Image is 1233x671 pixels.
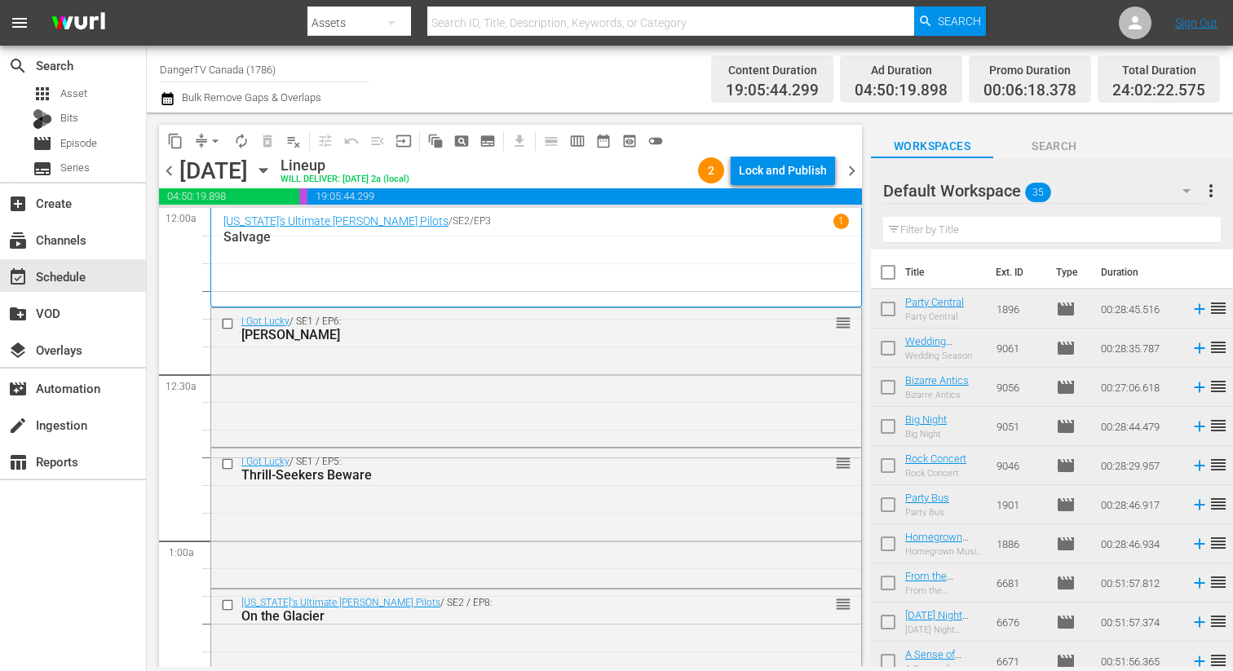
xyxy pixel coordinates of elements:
[990,329,1050,368] td: 9061
[223,214,449,227] a: [US_STATE]'s Ultimate [PERSON_NAME] Pilots
[533,125,564,157] span: Day Calendar View
[228,128,254,154] span: Loop Content
[1191,652,1209,670] svg: Add to Schedule
[1209,533,1228,553] span: reorder
[39,4,117,42] img: ans4CAIJ8jUAAAAAAAAAAAAAAAAAAAAAAAAgQb4GAAAAAAAAAAAAAAAAAAAAAAAAJMjXAAAAAAAAAAAAAAAAAAAAAAAAgAT5G...
[1201,181,1221,201] span: more_vert
[647,133,664,149] span: toggle_off
[501,125,533,157] span: Download as CSV
[241,608,773,624] div: On the Glacier
[1112,82,1205,100] span: 24:02:22.575
[855,59,948,82] div: Ad Duration
[33,159,52,179] span: Series
[8,379,28,399] span: Automation
[1056,377,1076,397] span: Episode
[188,128,228,154] span: Remove Gaps & Overlaps
[241,456,773,483] div: / SE1 / EP5:
[60,160,90,176] span: Series
[453,215,474,227] p: SE2 /
[1191,574,1209,592] svg: Add to Schedule
[905,429,947,439] div: Big Night
[1209,651,1228,670] span: reorder
[990,289,1050,329] td: 1896
[1191,613,1209,631] svg: Add to Schedule
[8,194,28,214] span: Create
[990,368,1050,407] td: 9056
[159,188,299,205] span: 04:50:19.898
[871,136,993,157] span: Workspaces
[905,335,952,360] a: Wedding Season
[835,314,851,330] button: reorder
[1056,534,1076,554] span: Episode
[1094,329,1184,368] td: 00:28:35.787
[905,531,972,555] a: Homegrown Music Festival
[905,546,983,557] div: Homegrown Music Festival
[1209,338,1228,357] span: reorder
[8,416,28,435] span: Ingestion
[883,168,1206,214] div: Default Workspace
[1094,368,1184,407] td: 00:27:06.618
[60,135,97,152] span: Episode
[1209,572,1228,592] span: reorder
[993,136,1116,157] span: Search
[1056,417,1076,436] span: Episode
[453,133,470,149] span: pageview_outlined
[1056,612,1076,632] span: Episode
[1191,339,1209,357] svg: Add to Schedule
[475,128,501,154] span: Create Series Block
[254,128,281,154] span: Select an event to delete
[1191,378,1209,396] svg: Add to Schedule
[1191,300,1209,318] svg: Add to Schedule
[1209,377,1228,396] span: reorder
[241,327,773,342] div: [PERSON_NAME]
[990,407,1050,446] td: 9051
[905,249,987,295] th: Title
[835,595,851,611] button: reorder
[1175,16,1218,29] a: Sign Out
[241,597,440,608] a: [US_STATE]'s Ultimate [PERSON_NAME] Pilots
[990,603,1050,642] td: 6676
[990,524,1050,563] td: 1886
[569,133,586,149] span: calendar_view_week_outlined
[427,133,444,149] span: auto_awesome_motion_outlined
[1209,455,1228,475] span: reorder
[10,13,29,33] span: menu
[726,59,819,82] div: Content Duration
[1209,298,1228,318] span: reorder
[643,128,669,154] span: 24 hours Lineup View is OFF
[914,7,986,36] button: Search
[905,351,983,361] div: Wedding Season
[8,452,28,472] span: Reports
[1094,446,1184,485] td: 00:28:29.957
[1025,175,1051,210] span: 35
[60,86,87,102] span: Asset
[1056,299,1076,319] span: Episode
[159,161,179,181] span: chevron_left
[1209,611,1228,631] span: reorder
[33,109,52,129] div: Bits
[396,133,412,149] span: input
[905,492,949,504] a: Party Bus
[1056,495,1076,514] span: Episode
[307,188,862,205] span: 19:05:44.299
[905,585,983,596] div: From the Mountains to the Sea
[417,125,449,157] span: Refresh All Search Blocks
[8,267,28,287] span: Schedule
[8,304,28,324] span: VOD
[338,128,365,154] span: Revert to Primary Episode
[1112,59,1205,82] div: Total Duration
[193,133,210,149] span: compress
[241,467,773,483] div: Thrill-Seekers Beware
[835,314,851,332] span: reorder
[590,128,616,154] span: Month Calendar View
[33,84,52,104] span: Asset
[905,468,966,479] div: Rock Concert
[990,563,1050,603] td: 6681
[739,156,827,185] div: Lock and Publish
[835,454,851,472] span: reorder
[1191,496,1209,514] svg: Add to Schedule
[842,161,862,181] span: chevron_right
[905,390,969,400] div: Bizarre Antics
[1056,456,1076,475] span: Episode
[241,316,773,342] div: / SE1 / EP6:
